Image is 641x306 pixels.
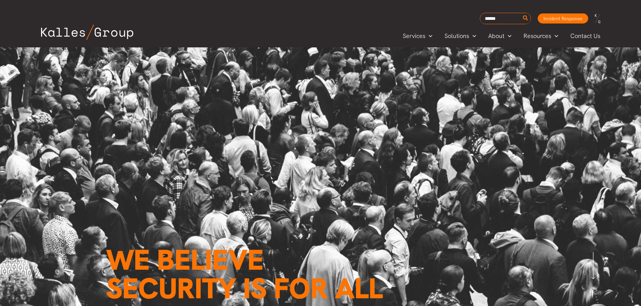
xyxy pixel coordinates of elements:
[538,13,588,24] a: Incident Response
[438,31,482,41] a: SolutionsMenu Toggle
[403,31,425,41] span: Services
[469,31,476,41] span: Menu Toggle
[41,25,133,40] img: Kalles Group
[522,13,530,24] button: Search
[397,30,607,41] nav: Primary Site Navigation
[551,31,558,41] span: Menu Toggle
[444,31,469,41] span: Solutions
[482,31,518,41] a: AboutMenu Toggle
[488,31,504,41] span: About
[397,31,438,41] a: ServicesMenu Toggle
[425,31,432,41] span: Menu Toggle
[524,31,551,41] span: Resources
[504,31,511,41] span: Menu Toggle
[564,31,607,41] a: Contact Us
[570,31,600,41] span: Contact Us
[518,31,564,41] a: ResourcesMenu Toggle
